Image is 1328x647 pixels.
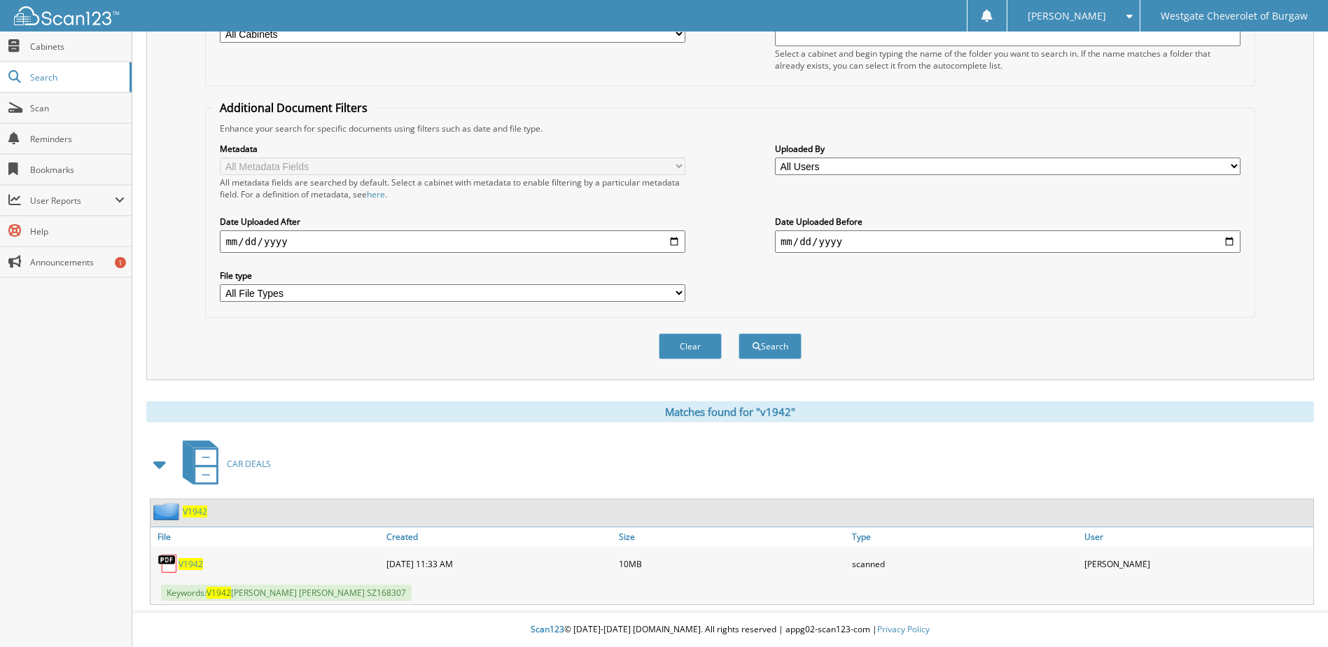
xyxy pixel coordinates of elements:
img: folder2.png [153,503,183,520]
span: Scan [30,102,125,114]
span: Help [30,225,125,237]
a: V1942 [179,558,203,570]
input: end [775,230,1240,253]
div: [PERSON_NAME] [1081,550,1313,578]
div: 1 [115,257,126,268]
img: scan123-logo-white.svg [14,6,119,25]
span: Westgate Cheverolet of Burgaw [1161,12,1308,20]
div: All metadata fields are searched by default. Select a cabinet with metadata to enable filtering b... [220,176,685,200]
span: Keywords: [PERSON_NAME] [PERSON_NAME] SZ168307 [161,585,412,601]
span: CAR DEALS [227,458,271,470]
span: V1942 [207,587,231,599]
span: Search [30,71,123,83]
div: 10MB [615,550,848,578]
div: scanned [848,550,1081,578]
img: PDF.png [158,553,179,574]
div: Matches found for "v1942" [146,401,1314,422]
iframe: Chat Widget [1258,580,1328,647]
input: start [220,230,685,253]
legend: Additional Document Filters [213,100,375,116]
a: here [367,188,385,200]
label: Uploaded By [775,143,1240,155]
a: CAR DEALS [174,436,271,492]
label: Metadata [220,143,685,155]
label: File type [220,270,685,281]
a: Privacy Policy [877,623,930,635]
label: Date Uploaded Before [775,216,1240,228]
span: [PERSON_NAME] [1028,12,1106,20]
button: Clear [659,333,722,359]
a: User [1081,527,1313,546]
span: User Reports [30,195,115,207]
div: Select a cabinet and begin typing the name of the folder you want to search in. If the name match... [775,48,1240,71]
a: Type [848,527,1081,546]
a: V1942 [183,506,207,517]
span: Bookmarks [30,164,125,176]
label: Date Uploaded After [220,216,685,228]
button: Search [739,333,802,359]
a: File [151,527,383,546]
span: Cabinets [30,41,125,53]
span: Reminders [30,133,125,145]
a: Created [383,527,615,546]
div: [DATE] 11:33 AM [383,550,615,578]
div: © [DATE]-[DATE] [DOMAIN_NAME]. All rights reserved | appg02-scan123-com | [132,613,1328,647]
a: Size [615,527,848,546]
div: Enhance your search for specific documents using filters such as date and file type. [213,123,1247,134]
span: Scan123 [531,623,564,635]
span: Announcements [30,256,125,268]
